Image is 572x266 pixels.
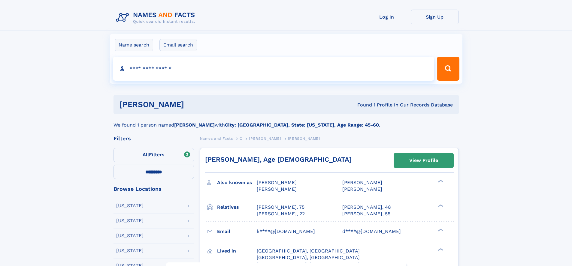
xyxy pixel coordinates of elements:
[240,136,242,141] span: C
[200,135,233,142] a: Names and Facts
[409,154,438,167] div: View Profile
[342,186,382,192] span: [PERSON_NAME]
[143,152,149,157] span: All
[363,10,411,24] a: Log In
[437,204,444,208] div: ❯
[257,248,360,254] span: [GEOGRAPHIC_DATA], [GEOGRAPHIC_DATA]
[342,204,391,211] a: [PERSON_NAME], 48
[217,246,257,256] h3: Lived in
[116,218,144,223] div: [US_STATE]
[120,101,271,108] h1: [PERSON_NAME]
[116,203,144,208] div: [US_STATE]
[394,153,453,168] a: View Profile
[257,255,360,260] span: [GEOGRAPHIC_DATA], [GEOGRAPHIC_DATA]
[249,136,281,141] span: [PERSON_NAME]
[113,57,434,81] input: search input
[113,186,194,192] div: Browse Locations
[174,122,215,128] b: [PERSON_NAME]
[249,135,281,142] a: [PERSON_NAME]
[217,178,257,188] h3: Also known as
[271,102,453,108] div: Found 1 Profile In Our Records Database
[437,57,459,81] button: Search Button
[217,226,257,237] h3: Email
[411,10,459,24] a: Sign Up
[113,148,194,162] label: Filters
[437,247,444,251] div: ❯
[437,179,444,183] div: ❯
[225,122,379,128] b: City: [GEOGRAPHIC_DATA], State: [US_STATE], Age Range: 45-60
[288,136,320,141] span: [PERSON_NAME]
[113,114,459,129] div: We found 1 person named with .
[115,39,153,51] label: Name search
[113,10,200,26] img: Logo Names and Facts
[437,228,444,232] div: ❯
[257,204,304,211] a: [PERSON_NAME], 75
[342,211,390,217] a: [PERSON_NAME], 55
[205,156,352,163] a: [PERSON_NAME], Age [DEMOGRAPHIC_DATA]
[257,186,297,192] span: [PERSON_NAME]
[257,211,305,217] a: [PERSON_NAME], 22
[113,136,194,141] div: Filters
[116,248,144,253] div: [US_STATE]
[240,135,242,142] a: C
[257,180,297,185] span: [PERSON_NAME]
[217,202,257,212] h3: Relatives
[342,180,382,185] span: [PERSON_NAME]
[159,39,197,51] label: Email search
[116,233,144,238] div: [US_STATE]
